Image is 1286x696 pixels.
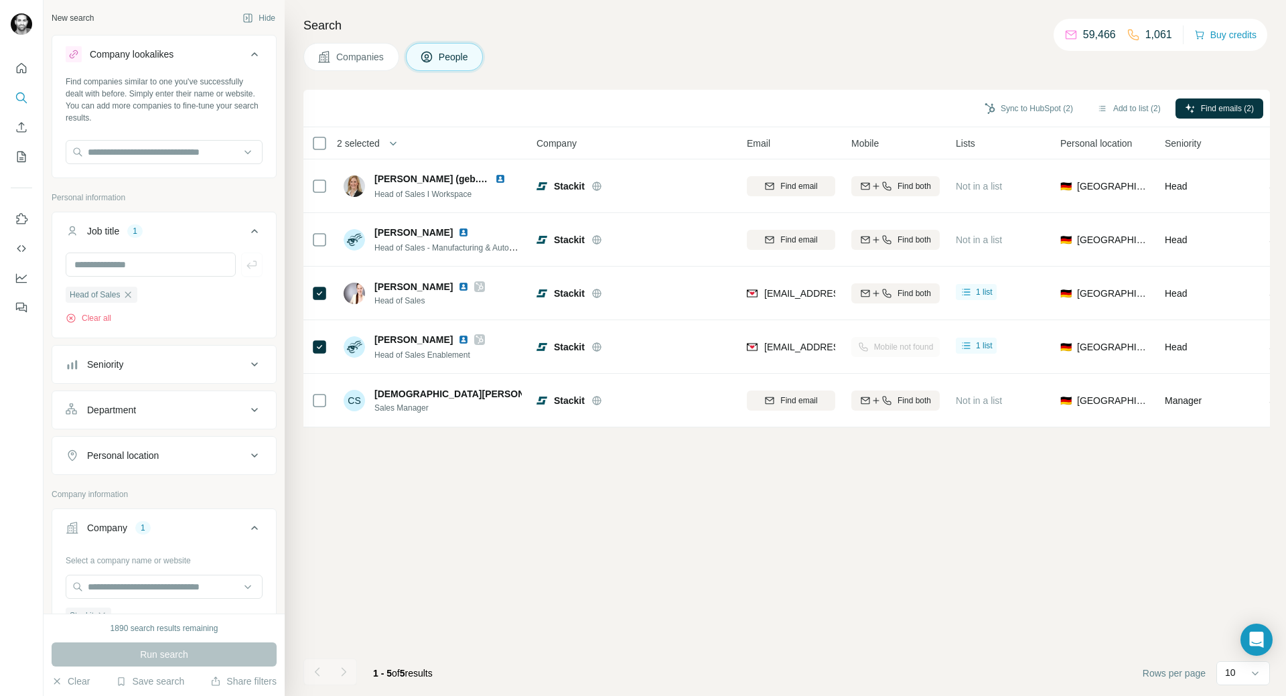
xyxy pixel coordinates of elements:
button: Share filters [210,675,277,688]
span: Stackit [554,233,585,247]
button: Find both [851,230,940,250]
div: Company lookalikes [90,48,173,61]
img: LinkedIn logo [458,281,469,292]
button: My lists [11,145,32,169]
span: Head of Sales - Manufacturing & Automotive [374,242,532,253]
button: Clear all [66,312,111,324]
p: 10 [1225,666,1236,679]
button: Find email [747,391,835,411]
button: Personal location [52,439,276,472]
img: LinkedIn logo [495,173,506,184]
span: [PERSON_NAME] [374,333,453,346]
span: 2 selected [337,137,380,150]
button: Find both [851,283,940,303]
div: New search [52,12,94,24]
span: 🇩🇪 [1060,233,1072,247]
span: Email [747,137,770,150]
span: 🇩🇪 [1060,287,1072,300]
img: provider findymail logo [747,340,758,354]
span: Companies [336,50,385,64]
span: [GEOGRAPHIC_DATA] [1077,340,1149,354]
span: Find email [780,234,817,246]
button: Add to list (2) [1088,98,1170,119]
span: Head [1165,288,1187,299]
span: [EMAIL_ADDRESS][PERSON_NAME][DOMAIN_NAME] [764,342,1000,352]
div: 1 [127,225,143,237]
button: Buy credits [1194,25,1257,44]
img: Avatar [11,13,32,35]
span: 1 - 5 [373,668,392,679]
div: Seniority [87,358,123,371]
div: Select a company name or website [66,549,263,567]
img: Avatar [344,336,365,358]
span: [DEMOGRAPHIC_DATA][PERSON_NAME] [374,387,561,401]
div: 1890 search results remaining [111,622,218,634]
span: Head of Sales Enablement [374,350,470,360]
span: Head [1165,342,1187,352]
p: Personal information [52,192,277,204]
h4: Search [303,16,1270,35]
span: Not in a list [956,181,1002,192]
span: 🇩🇪 [1060,180,1072,193]
img: Logo of Stackit [537,234,547,245]
button: Company lookalikes [52,38,276,76]
span: [PERSON_NAME] [374,226,453,239]
span: 1 list [976,340,993,352]
img: provider findymail logo [747,287,758,300]
span: Sales Manager [374,402,522,414]
button: Save search [116,675,184,688]
div: Company [87,521,127,535]
img: Avatar [344,229,365,251]
button: Find both [851,176,940,196]
img: Avatar [344,283,365,304]
button: Job title1 [52,215,276,253]
span: 🇩🇪 [1060,394,1072,407]
button: Quick start [11,56,32,80]
div: Open Intercom Messenger [1240,624,1273,656]
span: 🇩🇪 [1060,340,1072,354]
span: Head [1165,181,1187,192]
button: Search [11,86,32,110]
span: Not in a list [956,395,1002,406]
div: Personal location [87,449,159,462]
button: Hide [233,8,285,28]
span: Company [537,137,577,150]
div: Job title [87,224,119,238]
button: Dashboard [11,266,32,290]
button: Clear [52,675,90,688]
button: Find email [747,230,835,250]
p: Company information [52,488,277,500]
span: 5 [400,668,405,679]
span: Lists [956,137,975,150]
p: 59,466 [1083,27,1116,43]
div: Department [87,403,136,417]
span: Find both [898,395,931,407]
span: Find email [780,180,817,192]
span: Head of Sales I Workspace [374,190,472,199]
button: Find email [747,176,835,196]
button: Enrich CSV [11,115,32,139]
img: Logo of Stackit [537,342,547,352]
span: 1 list [976,286,993,298]
span: Find both [898,287,931,299]
button: Use Surfe on LinkedIn [11,207,32,231]
span: Head of Sales [70,289,120,301]
span: Stackit [554,180,585,193]
span: [GEOGRAPHIC_DATA] [1077,287,1149,300]
img: Logo of Stackit [537,288,547,299]
span: Find both [898,234,931,246]
span: results [373,668,433,679]
div: CS [344,390,365,411]
span: Stackit [70,610,94,622]
span: [PERSON_NAME] [374,280,453,293]
button: Department [52,394,276,426]
img: LinkedIn logo [458,227,469,238]
span: Head [1165,234,1187,245]
span: Stackit [554,394,585,407]
img: LinkedIn logo [458,334,469,345]
span: Stackit [554,287,585,300]
span: Head of Sales [374,295,485,307]
span: Find email [780,395,817,407]
span: Stackit [554,340,585,354]
img: Logo of Stackit [537,395,547,406]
